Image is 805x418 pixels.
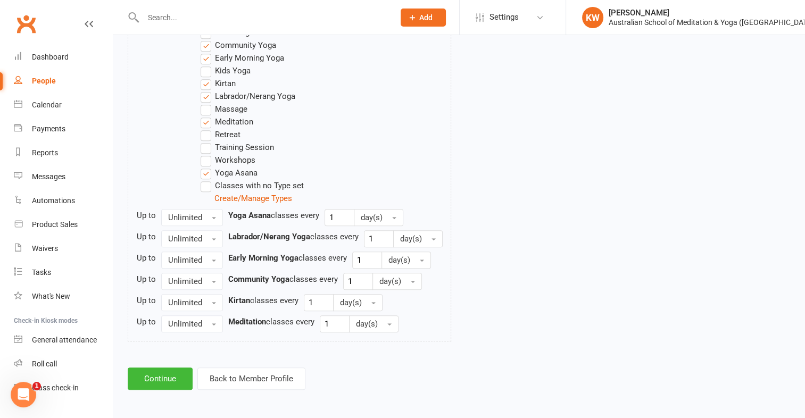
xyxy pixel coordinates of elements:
[201,64,251,77] label: Kids Yoga
[32,244,58,253] div: Waivers
[349,315,399,332] button: day(s)
[168,255,202,265] span: Unlimited
[14,213,112,237] a: Product Sales
[161,315,223,332] button: Unlimited
[137,294,156,307] div: Up to
[361,213,383,222] span: day(s)
[228,296,250,305] strong: Kirtan
[201,90,295,103] label: Labrador/Nerang Yoga
[14,93,112,117] a: Calendar
[228,252,347,264] div: classes every
[32,101,62,109] div: Calendar
[228,294,298,307] div: classes every
[14,45,112,69] a: Dashboard
[201,103,247,115] label: Massage
[214,194,292,203] a: Create/Manage Types
[14,165,112,189] a: Messages
[161,230,223,247] button: Unlimited
[32,148,58,157] div: Reports
[14,141,112,165] a: Reports
[582,7,603,28] div: KW
[32,53,69,61] div: Dashboard
[228,230,359,243] div: classes every
[14,285,112,308] a: What's New
[401,9,446,27] button: Add
[340,298,362,307] span: day(s)
[32,196,75,205] div: Automations
[228,315,314,328] div: classes every
[32,220,78,229] div: Product Sales
[201,77,236,90] label: Kirtan
[354,209,403,226] button: day(s)
[168,319,202,329] span: Unlimited
[333,294,383,311] button: day(s)
[32,77,56,85] div: People
[393,230,443,247] button: day(s)
[14,261,112,285] a: Tasks
[14,189,112,213] a: Automations
[137,315,156,328] div: Up to
[201,52,284,64] label: Early Morning Yoga
[32,268,51,277] div: Tasks
[168,234,202,244] span: Unlimited
[381,252,431,269] button: day(s)
[161,273,223,290] button: Unlimited
[14,376,112,400] a: Class kiosk mode
[228,273,338,286] div: classes every
[201,154,255,166] label: Workshops
[32,360,57,368] div: Roll call
[228,253,298,263] strong: Early Morning Yoga
[14,237,112,261] a: Waivers
[14,117,112,141] a: Payments
[137,230,156,243] div: Up to
[419,13,433,22] span: Add
[32,336,97,344] div: General attendance
[356,319,378,329] span: day(s)
[228,209,319,222] div: classes every
[137,209,156,222] div: Up to
[201,128,240,141] label: Retreat
[201,115,253,128] label: Meditation
[32,172,65,181] div: Messages
[14,352,112,376] a: Roll call
[400,234,422,244] span: day(s)
[128,367,193,390] button: Continue
[197,367,305,390] button: Back to Member Profile
[379,277,401,286] span: day(s)
[201,141,274,154] label: Training Session
[32,292,70,300] div: What's New
[13,11,39,37] a: Clubworx
[137,252,156,264] div: Up to
[168,213,202,222] span: Unlimited
[388,255,410,265] span: day(s)
[11,382,36,407] iframe: Intercom live chat
[228,211,271,220] strong: Yoga Asana
[228,274,289,284] strong: Community Yoga
[161,209,223,226] button: Unlimited
[161,294,223,311] button: Unlimited
[14,69,112,93] a: People
[32,383,79,392] div: Class check-in
[372,273,422,290] button: day(s)
[201,166,258,179] label: Yoga Asana
[228,317,266,327] strong: Meditation
[32,124,65,133] div: Payments
[168,298,202,307] span: Unlimited
[32,382,41,390] span: 1
[228,232,310,241] strong: Labrador/Nerang Yoga
[140,10,387,25] input: Search...
[137,273,156,286] div: Up to
[168,277,202,286] span: Unlimited
[14,328,112,352] a: General attendance kiosk mode
[161,252,223,269] button: Unlimited
[489,5,519,29] span: Settings
[201,179,304,192] label: Classes with no Type set
[201,39,276,52] label: Community Yoga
